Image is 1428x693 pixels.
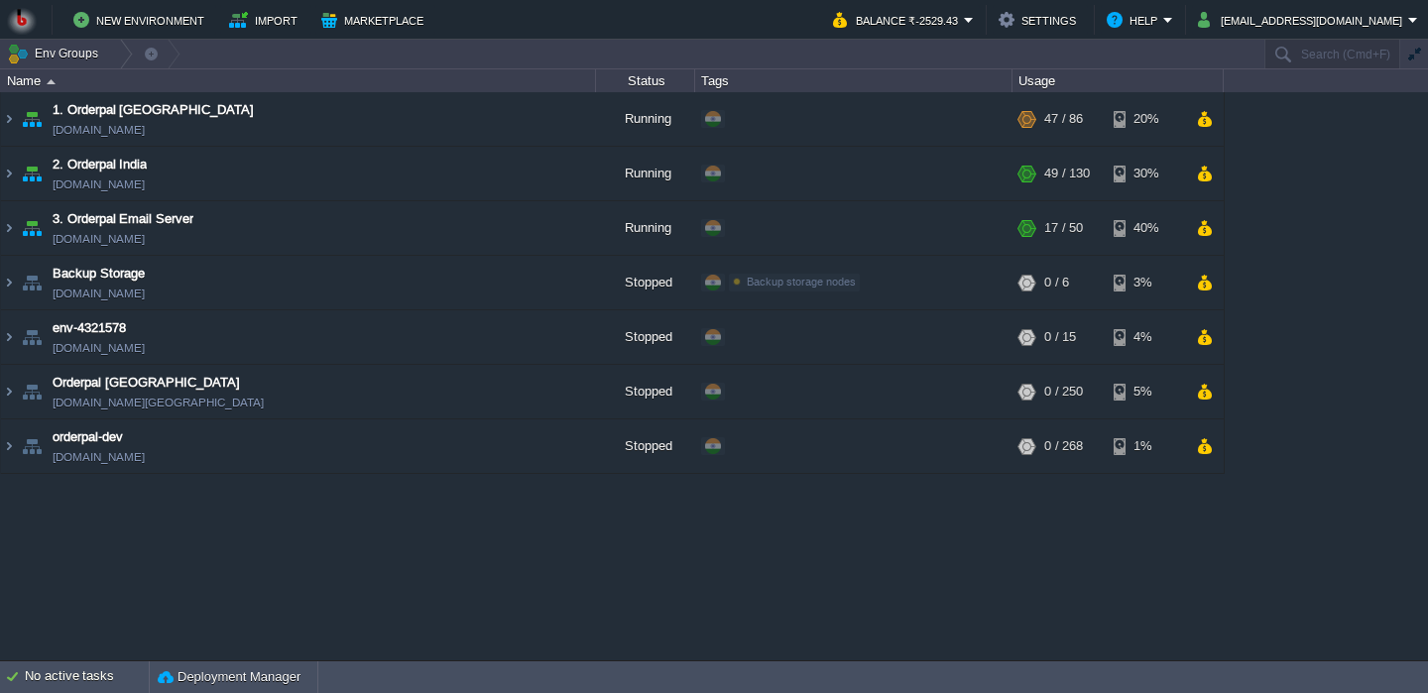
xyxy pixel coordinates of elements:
[596,310,695,364] div: Stopped
[53,393,264,412] a: [DOMAIN_NAME][GEOGRAPHIC_DATA]
[53,284,145,303] span: [DOMAIN_NAME]
[1044,201,1083,255] div: 17 / 50
[53,100,254,120] a: 1. Orderpal [GEOGRAPHIC_DATA]
[47,79,56,84] img: AMDAwAAAACH5BAEAAAAALAAAAAABAAEAAAICRAEAOw==
[53,264,145,284] a: Backup Storage
[1044,310,1076,364] div: 0 / 15
[596,147,695,200] div: Running
[53,338,145,358] a: [DOMAIN_NAME]
[596,256,695,309] div: Stopped
[18,256,46,309] img: AMDAwAAAACH5BAEAAAAALAAAAAABAAEAAAICRAEAOw==
[53,373,240,393] a: Orderpal [GEOGRAPHIC_DATA]
[999,8,1082,32] button: Settings
[1114,419,1178,473] div: 1%
[1,256,17,309] img: AMDAwAAAACH5BAEAAAAALAAAAAABAAEAAAICRAEAOw==
[1114,256,1178,309] div: 3%
[1114,365,1178,418] div: 5%
[596,201,695,255] div: Running
[53,447,145,467] a: [DOMAIN_NAME]
[1,310,17,364] img: AMDAwAAAACH5BAEAAAAALAAAAAABAAEAAAICRAEAOw==
[1114,310,1178,364] div: 4%
[18,310,46,364] img: AMDAwAAAACH5BAEAAAAALAAAAAABAAEAAAICRAEAOw==
[1044,147,1090,200] div: 49 / 130
[53,318,126,338] a: env-4321578
[1044,256,1069,309] div: 0 / 6
[1,419,17,473] img: AMDAwAAAACH5BAEAAAAALAAAAAABAAEAAAICRAEAOw==
[73,8,210,32] button: New Environment
[229,8,303,32] button: Import
[1044,92,1083,146] div: 47 / 86
[18,92,46,146] img: AMDAwAAAACH5BAEAAAAALAAAAAABAAEAAAICRAEAOw==
[18,147,46,200] img: AMDAwAAAACH5BAEAAAAALAAAAAABAAEAAAICRAEAOw==
[1044,419,1083,473] div: 0 / 268
[597,69,694,92] div: Status
[1114,147,1178,200] div: 30%
[1,147,17,200] img: AMDAwAAAACH5BAEAAAAALAAAAAABAAEAAAICRAEAOw==
[833,8,964,32] button: Balance ₹-2529.43
[1114,201,1178,255] div: 40%
[18,419,46,473] img: AMDAwAAAACH5BAEAAAAALAAAAAABAAEAAAICRAEAOw==
[18,365,46,418] img: AMDAwAAAACH5BAEAAAAALAAAAAABAAEAAAICRAEAOw==
[596,365,695,418] div: Stopped
[53,229,145,249] a: [DOMAIN_NAME]
[596,419,695,473] div: Stopped
[1044,365,1083,418] div: 0 / 250
[53,155,147,174] a: 2. Orderpal India
[321,8,429,32] button: Marketplace
[7,40,105,67] button: Env Groups
[2,69,595,92] div: Name
[1013,69,1223,92] div: Usage
[25,661,149,693] div: No active tasks
[747,276,856,288] span: Backup storage nodes
[53,174,145,194] a: [DOMAIN_NAME]
[1,92,17,146] img: AMDAwAAAACH5BAEAAAAALAAAAAABAAEAAAICRAEAOw==
[53,209,193,229] a: 3. Orderpal Email Server
[7,5,37,35] img: Bitss Techniques
[158,667,300,687] button: Deployment Manager
[1114,92,1178,146] div: 20%
[1107,8,1163,32] button: Help
[696,69,1011,92] div: Tags
[53,120,145,140] a: [DOMAIN_NAME]
[53,427,123,447] a: orderpal-dev
[18,201,46,255] img: AMDAwAAAACH5BAEAAAAALAAAAAABAAEAAAICRAEAOw==
[1198,8,1408,32] button: [EMAIL_ADDRESS][DOMAIN_NAME]
[596,92,695,146] div: Running
[1,365,17,418] img: AMDAwAAAACH5BAEAAAAALAAAAAABAAEAAAICRAEAOw==
[1,201,17,255] img: AMDAwAAAACH5BAEAAAAALAAAAAABAAEAAAICRAEAOw==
